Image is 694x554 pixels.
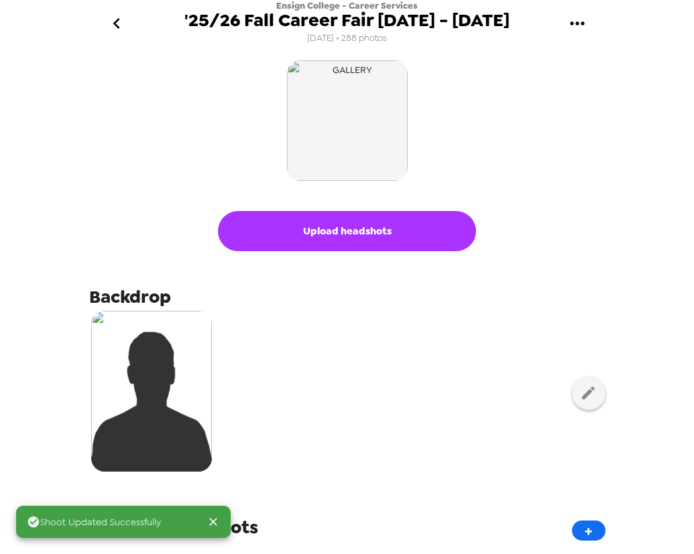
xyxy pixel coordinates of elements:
img: silhouette [91,311,212,472]
span: Backdrop [89,285,171,309]
img: gallery [287,60,408,181]
button: go back [95,2,139,46]
button: Upload headshots [218,211,476,251]
span: '25/26 Fall Career Fair [DATE] - [DATE] [184,11,510,29]
button: gallery menu [556,2,599,46]
span: [DATE] • 288 photos [307,29,387,48]
button: Close [201,510,225,534]
span: Shoot Updated Successfully [27,515,161,529]
button: + [572,521,605,541]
